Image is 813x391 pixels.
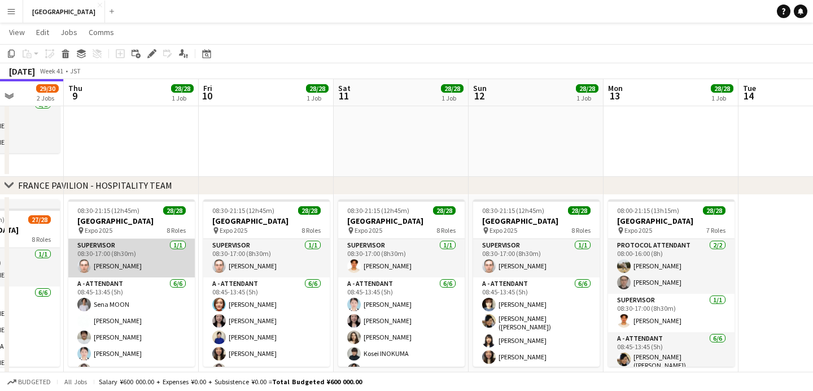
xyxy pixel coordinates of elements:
[167,226,186,234] span: 8 Roles
[89,27,114,37] span: Comms
[203,199,330,367] app-job-card: 08:30-21:15 (12h45m)28/28[GEOGRAPHIC_DATA] Expo 20258 RolesSUPERVISOR1/108:30-17:00 (8h30m)[PERSO...
[338,199,465,367] app-job-card: 08:30-21:15 (12h45m)28/28[GEOGRAPHIC_DATA] Expo 20258 RolesSUPERVISOR1/108:30-17:00 (8h30m)[PERSO...
[28,215,51,224] span: 27/28
[473,239,600,277] app-card-role: SUPERVISOR1/108:30-17:00 (8h30m)[PERSON_NAME]
[203,216,330,226] h3: [GEOGRAPHIC_DATA]
[172,94,193,102] div: 1 Job
[70,67,81,75] div: JST
[220,226,247,234] span: Expo 2025
[32,235,51,244] span: 8 Roles
[473,199,600,367] app-job-card: 08:30-21:15 (12h45m)28/28[GEOGRAPHIC_DATA] Expo 20258 RolesSUPERVISOR1/108:30-17:00 (8h30m)[PERSO...
[568,206,591,215] span: 28/28
[336,89,351,102] span: 11
[608,199,735,367] app-job-card: 08:00-21:15 (13h15m)28/28[GEOGRAPHIC_DATA] Expo 20257 RolesPROTOCOL ATTENDANT2/208:00-16:00 (8h)[...
[711,94,733,102] div: 1 Job
[471,89,487,102] span: 12
[60,27,77,37] span: Jobs
[617,206,679,215] span: 08:00-21:15 (13h15m)
[306,84,329,93] span: 28/28
[212,206,274,215] span: 08:30-21:15 (12h45m)
[338,239,465,277] app-card-role: SUPERVISOR1/108:30-17:00 (8h30m)[PERSON_NAME]
[202,89,212,102] span: 10
[67,89,82,102] span: 9
[608,83,623,93] span: Mon
[442,94,463,102] div: 1 Job
[743,83,756,93] span: Tue
[608,294,735,332] app-card-role: SUPERVISOR1/108:30-17:00 (8h30m)[PERSON_NAME]
[606,89,623,102] span: 13
[272,377,362,386] span: Total Budgeted ¥600 000.00
[608,239,735,294] app-card-role: PROTOCOL ATTENDANT2/208:00-16:00 (8h)[PERSON_NAME][PERSON_NAME]
[18,180,172,191] div: FRANCE PAVILION - HOSPITALITY TEAM
[171,84,194,93] span: 28/28
[624,226,652,234] span: Expo 2025
[37,67,65,75] span: Week 41
[23,1,105,23] button: [GEOGRAPHIC_DATA]
[706,226,725,234] span: 7 Roles
[84,25,119,40] a: Comms
[9,66,35,77] div: [DATE]
[6,376,53,388] button: Budgeted
[307,94,328,102] div: 1 Job
[163,206,186,215] span: 28/28
[473,83,487,93] span: Sun
[298,206,321,215] span: 28/28
[68,239,195,277] app-card-role: SUPERVISOR1/108:30-17:00 (8h30m)[PERSON_NAME]
[5,25,29,40] a: View
[77,206,139,215] span: 08:30-21:15 (12h45m)
[62,377,89,386] span: All jobs
[436,226,456,234] span: 8 Roles
[301,226,321,234] span: 8 Roles
[576,94,598,102] div: 1 Job
[203,83,212,93] span: Fri
[489,226,517,234] span: Expo 2025
[576,84,598,93] span: 28/28
[9,27,25,37] span: View
[68,216,195,226] h3: [GEOGRAPHIC_DATA]
[571,226,591,234] span: 8 Roles
[741,89,756,102] span: 14
[441,84,464,93] span: 28/28
[433,206,456,215] span: 28/28
[482,206,544,215] span: 08:30-21:15 (12h45m)
[68,199,195,367] app-job-card: 08:30-21:15 (12h45m)28/28[GEOGRAPHIC_DATA] Expo 20258 RolesSUPERVISOR1/108:30-17:00 (8h30m)[PERSO...
[347,206,409,215] span: 08:30-21:15 (12h45m)
[355,226,382,234] span: Expo 2025
[338,216,465,226] h3: [GEOGRAPHIC_DATA]
[37,94,58,102] div: 2 Jobs
[338,83,351,93] span: Sat
[36,27,49,37] span: Edit
[18,378,51,386] span: Budgeted
[608,216,735,226] h3: [GEOGRAPHIC_DATA]
[99,377,362,386] div: Salary ¥600 000.00 + Expenses ¥0.00 + Subsistence ¥0.00 =
[711,84,733,93] span: 28/28
[32,25,54,40] a: Edit
[68,83,82,93] span: Thu
[36,84,59,93] span: 29/30
[56,25,82,40] a: Jobs
[203,239,330,277] app-card-role: SUPERVISOR1/108:30-17:00 (8h30m)[PERSON_NAME]
[85,226,112,234] span: Expo 2025
[473,216,600,226] h3: [GEOGRAPHIC_DATA]
[703,206,725,215] span: 28/28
